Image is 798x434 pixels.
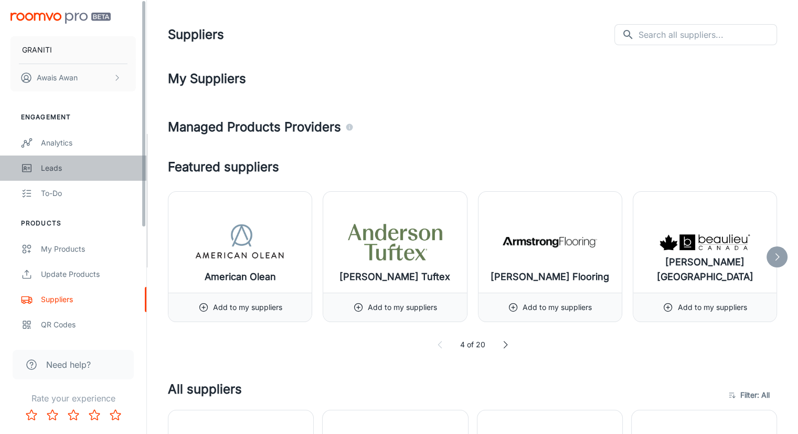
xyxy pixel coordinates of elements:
[41,243,136,255] div: My Products
[213,302,282,313] p: Add to my suppliers
[757,389,770,401] span: : All
[639,24,777,45] input: Search all suppliers...
[10,36,136,64] button: GRANITI
[345,118,354,137] div: Agencies and suppliers who work with us to automatically identify the specific products you carry
[41,137,136,149] div: Analytics
[63,405,84,426] button: Rate 3 star
[22,44,52,56] p: GRANITI
[491,270,609,284] h6: [PERSON_NAME] Flooring
[37,72,78,84] p: Awais Awan
[42,405,63,426] button: Rate 2 star
[168,69,777,88] h4: My Suppliers
[10,13,111,24] img: Roomvo PRO Beta
[84,405,105,426] button: Rate 4 star
[41,319,136,330] div: QR Codes
[168,118,777,137] h4: Managed Products Providers
[105,405,126,426] button: Rate 5 star
[348,221,442,263] img: Anderson Tuftex
[8,392,138,405] p: Rate your experience
[193,221,288,263] img: American Olean
[168,25,224,44] h1: Suppliers
[168,158,777,177] h4: Featured suppliers
[368,302,437,313] p: Add to my suppliers
[46,358,91,371] span: Need help?
[10,64,136,91] button: Awais Awan
[740,389,770,401] span: Filter
[21,405,42,426] button: Rate 1 star
[503,221,597,263] img: Armstrong Flooring
[642,255,768,284] h6: [PERSON_NAME] [GEOGRAPHIC_DATA]
[523,302,592,313] p: Add to my suppliers
[205,270,276,284] h6: American Olean
[339,270,450,284] h6: [PERSON_NAME] Tuftex
[41,188,136,199] div: To-do
[41,294,136,305] div: Suppliers
[168,380,722,410] h4: All suppliers
[41,268,136,280] div: Update Products
[41,162,136,174] div: Leads
[657,221,752,263] img: Beaulieu Canada
[460,339,485,350] p: 4 of 20
[677,302,747,313] p: Add to my suppliers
